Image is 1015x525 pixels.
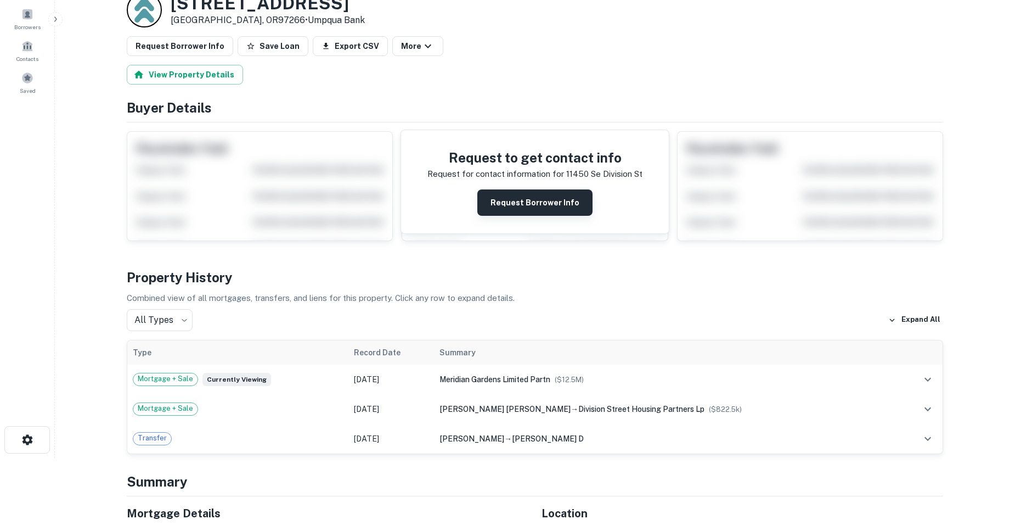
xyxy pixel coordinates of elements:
span: ($ 12.5M ) [555,376,584,384]
a: Borrowers [3,4,52,33]
iframe: Chat Widget [960,437,1015,490]
button: Expand All [886,312,943,328]
span: Currently viewing [202,373,271,386]
span: [PERSON_NAME] [439,434,504,443]
button: Export CSV [313,36,388,56]
button: More [392,36,443,56]
button: expand row [918,429,937,448]
button: View Property Details [127,65,243,85]
a: Contacts [3,36,52,65]
span: Mortgage + Sale [133,403,198,414]
button: expand row [918,400,937,418]
a: Umpqua Bank [308,15,365,25]
button: Request Borrower Info [127,36,233,56]
p: Request for contact information for [427,167,564,181]
th: Type [127,340,348,365]
td: [DATE] [348,394,434,424]
span: meridian gardens limited partn [439,375,550,384]
h4: Request to get contact info [427,148,642,167]
button: Request Borrower Info [477,189,593,216]
h4: Buyer Details [127,98,943,118]
span: Transfer [133,433,171,444]
span: ($ 822.5k ) [709,405,742,414]
h5: Location [542,505,943,522]
p: [GEOGRAPHIC_DATA], OR97266 • [171,14,365,27]
td: [DATE] [348,365,434,394]
a: Saved [3,68,52,97]
th: Summary [434,340,899,365]
span: [PERSON_NAME] d [512,434,584,443]
span: division street housing partners lp [578,405,704,414]
div: All Types [127,309,193,331]
button: expand row [918,370,937,389]
h5: Mortgage Details [127,505,528,522]
h4: Property History [127,267,943,287]
p: 11450 se division st [566,167,642,181]
h4: Summary [127,472,943,492]
button: Save Loan [238,36,308,56]
span: Borrowers [14,23,41,31]
span: Mortgage + Sale [133,373,198,384]
span: Contacts [16,54,38,63]
th: Record Date [348,340,434,365]
span: Saved [20,86,36,95]
p: Combined view of all mortgages, transfers, and liens for this property. Click any row to expand d... [127,292,943,305]
span: [PERSON_NAME] [PERSON_NAME] [439,405,571,414]
div: → [439,433,893,445]
td: [DATE] [348,424,434,454]
div: → [439,403,893,415]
